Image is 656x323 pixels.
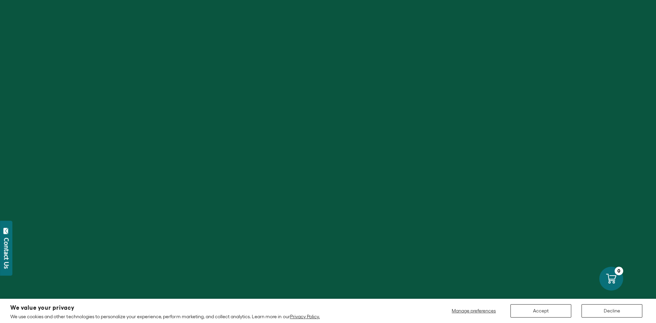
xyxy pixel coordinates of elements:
[615,267,623,275] div: 0
[510,304,571,318] button: Accept
[10,305,320,311] h2: We value your privacy
[10,313,320,320] p: We use cookies and other technologies to personalize your experience, perform marketing, and coll...
[582,304,642,318] button: Decline
[448,304,500,318] button: Manage preferences
[290,314,320,319] a: Privacy Policy.
[3,238,10,269] div: Contact Us
[452,308,496,313] span: Manage preferences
